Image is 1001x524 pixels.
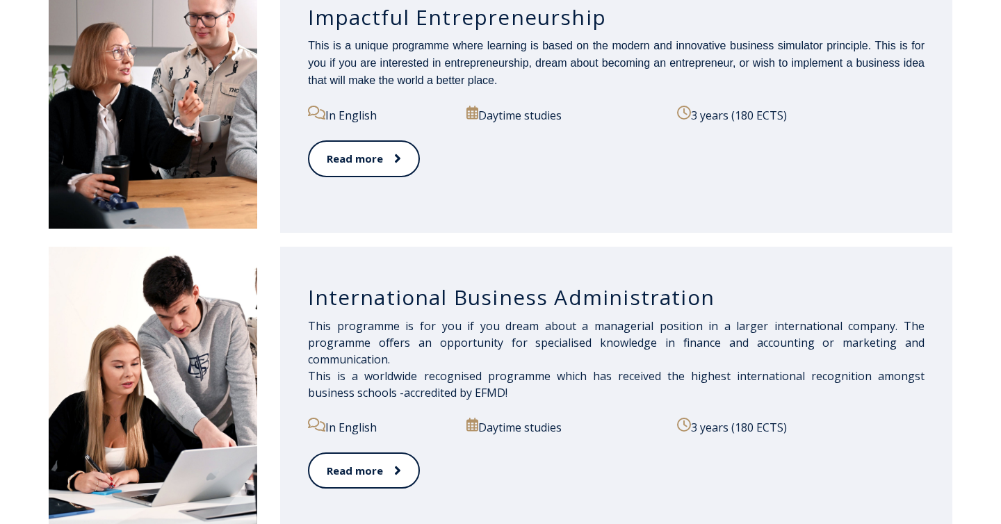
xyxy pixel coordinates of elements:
[308,106,450,124] p: In English
[677,106,925,124] p: 3 years (180 ECTS)
[308,452,420,489] a: Read more
[677,418,925,436] p: 3 years (180 ECTS)
[404,385,505,400] a: accredited by EFMD
[466,418,661,436] p: Daytime studies
[308,4,925,31] h3: Impactful Entrepreneurship
[308,284,925,311] h3: International Business Administration
[308,418,450,436] p: In English
[308,140,420,177] a: Read more
[308,40,925,86] span: This is a unique programme where learning is based on the modern and innovative business simulato...
[466,106,661,124] p: Daytime studies
[308,318,925,400] span: This programme is for you if you dream about a managerial position in a larger international comp...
